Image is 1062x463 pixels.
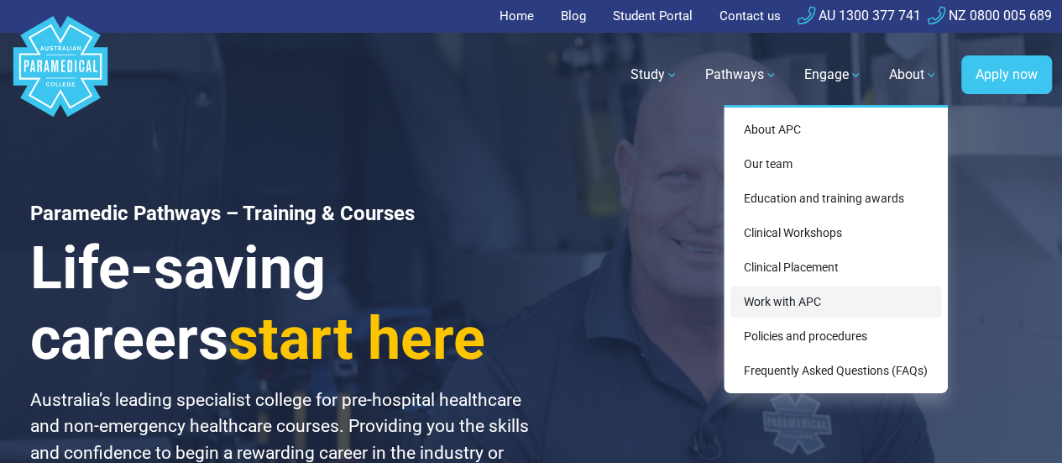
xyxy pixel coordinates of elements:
a: Apply now [961,55,1052,94]
a: About APC [730,114,941,145]
a: Pathways [695,51,787,98]
a: Education and training awards [730,183,941,214]
div: About [724,105,948,393]
h3: Life-saving careers [30,233,552,374]
a: Our team [730,149,941,180]
a: Work with APC [730,287,941,318]
a: Frequently Asked Questions (FAQs) [730,355,941,387]
a: NZ 0800 005 689 [928,8,1052,24]
h1: Paramedic Pathways – Training & Courses [30,202,552,226]
a: Engage [794,51,872,98]
a: AU 1300 377 741 [798,8,921,24]
a: Clinical Workshops [730,218,941,249]
a: Study [620,51,688,98]
a: Clinical Placement [730,252,941,283]
a: About [879,51,948,98]
a: Policies and procedures [730,321,941,352]
a: Australian Paramedical College [10,33,111,118]
span: start here [228,304,485,373]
